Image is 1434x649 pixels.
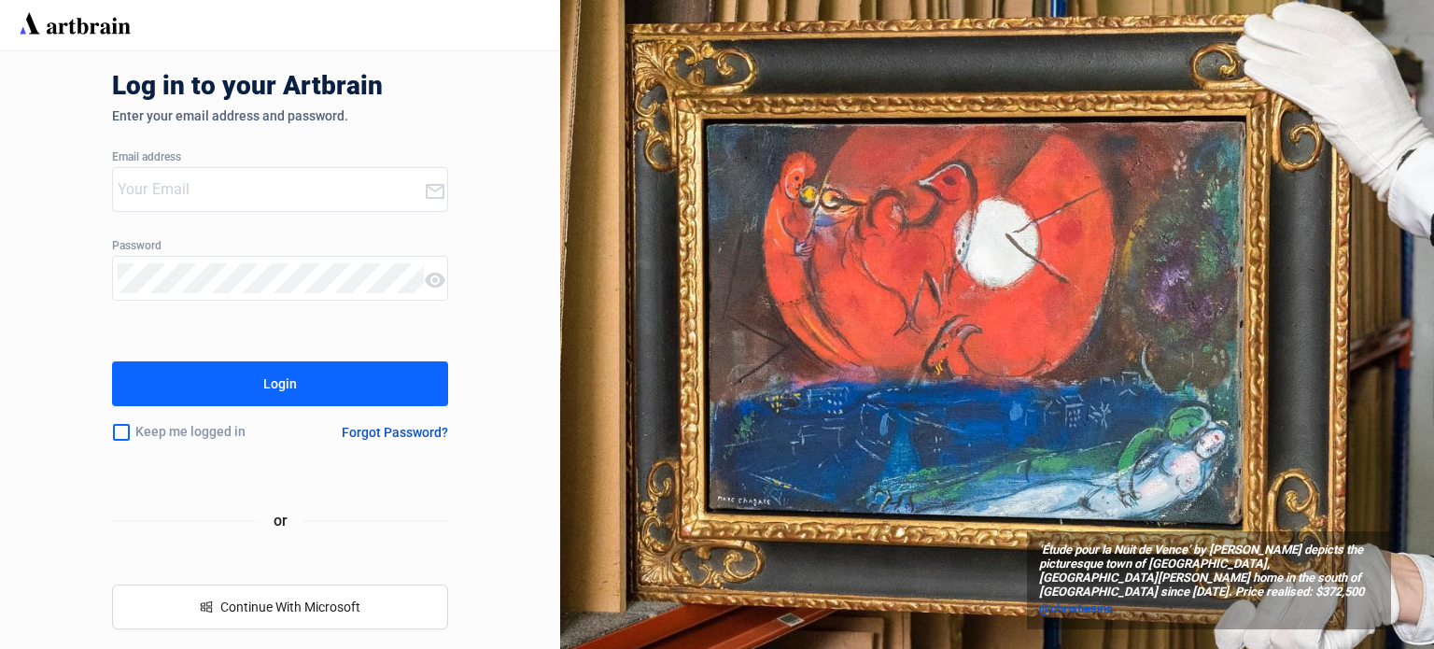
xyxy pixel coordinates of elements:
[112,585,448,629] button: windowsContinue With Microsoft
[342,425,448,440] div: Forgot Password?
[112,240,448,253] div: Password
[112,71,672,108] div: Log in to your Artbrain
[118,175,424,205] input: Your Email
[1039,601,1113,615] span: @christiesinc
[112,108,448,123] div: Enter your email address and password.
[112,151,448,164] div: Email address
[259,509,302,532] span: or
[1039,600,1379,618] a: @christiesinc
[112,413,297,452] div: Keep me logged in
[220,600,360,614] span: Continue With Microsoft
[1039,543,1379,600] span: ‘Étude pour la Nuit de Vence’ by [PERSON_NAME] depicts the picturesque town of [GEOGRAPHIC_DATA],...
[112,361,448,406] button: Login
[200,600,213,614] span: windows
[263,369,297,399] div: Login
